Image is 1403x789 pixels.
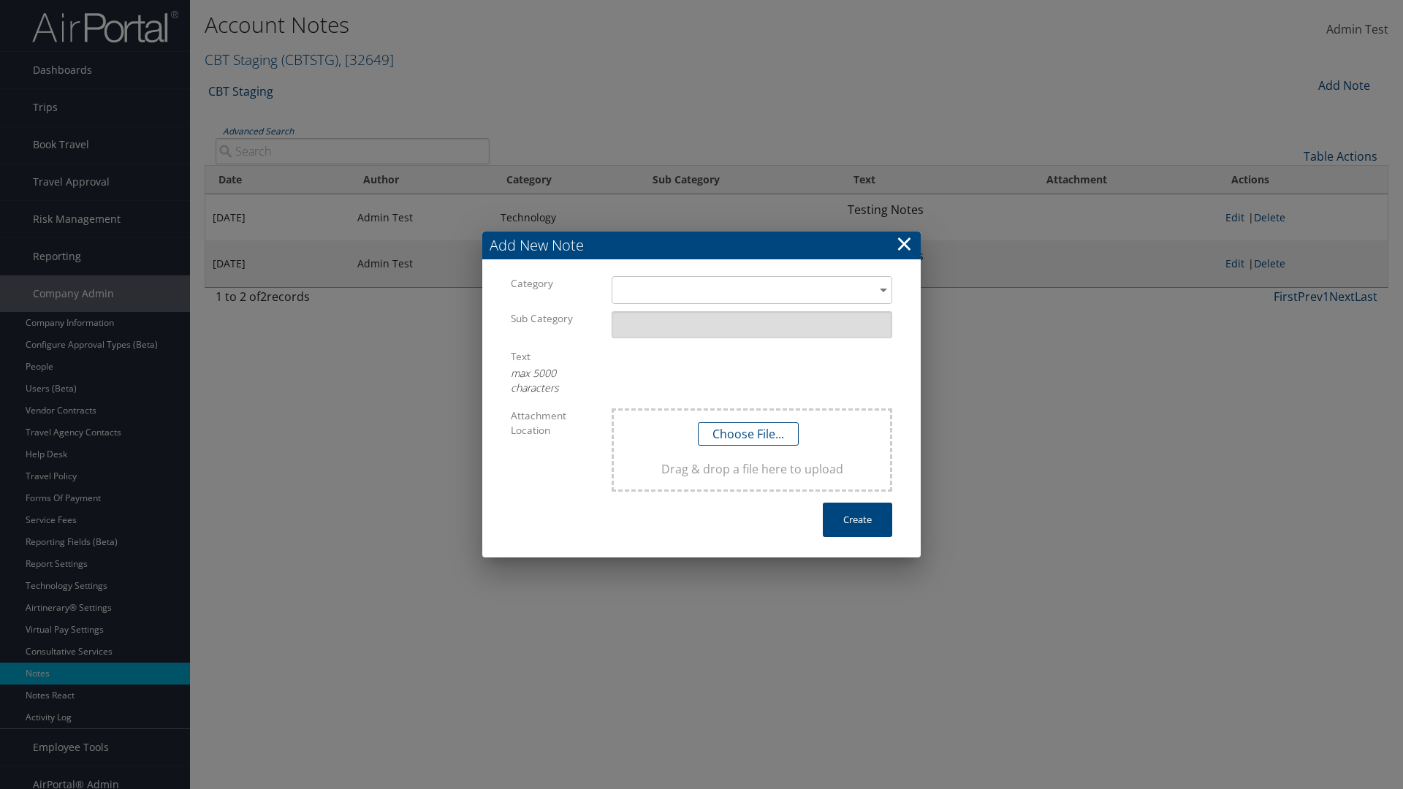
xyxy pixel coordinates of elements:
label: Category [511,276,590,291]
label: Text [511,349,590,364]
button: Create [823,503,892,537]
button: Choose File... [698,422,799,446]
h3: Add New Note [482,232,921,259]
span: Drag & drop a file here to upload [626,460,878,478]
em: max 5000 characters [511,366,559,394]
a: × [896,229,913,258]
label: Sub Category [511,311,590,326]
div: ​ [612,276,892,303]
label: Attachment Location [511,408,590,438]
